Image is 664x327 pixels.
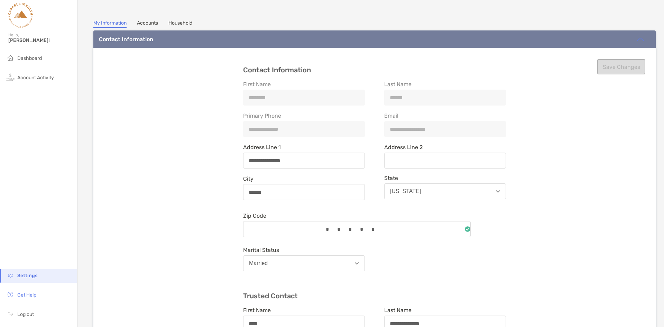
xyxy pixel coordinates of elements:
img: get-help icon [6,290,15,299]
h3: Trusted Contact [243,292,506,300]
input: First Name [243,95,365,101]
img: Zoe Logo [8,3,33,28]
input: Primary Phone [243,126,365,132]
span: Last Name [384,81,506,88]
img: input is ready icon [465,226,470,232]
span: Log out [17,311,34,317]
span: City [243,175,365,182]
input: Email [385,126,506,132]
img: Open dropdown arrow [355,262,359,265]
div: Married [249,260,268,266]
h3: Contact Information [243,66,506,74]
img: logout icon [6,310,15,318]
div: [US_STATE] [390,188,421,194]
span: Zip Code [243,212,471,219]
span: Address Line 2 [384,144,506,151]
a: My Information [93,20,127,28]
span: First Name [243,307,365,314]
span: Last Name [384,307,506,314]
input: First Name [243,321,365,327]
input: Last Name [385,95,506,101]
input: Last Name [385,321,506,327]
span: Settings [17,273,37,279]
img: settings icon [6,271,15,279]
span: Dashboard [17,55,42,61]
span: State [384,175,506,181]
span: [PERSON_NAME]! [8,37,73,43]
span: Email [384,112,506,119]
a: Household [168,20,192,28]
span: Account Activity [17,75,54,81]
input: Zip Codeinput is ready icon [243,226,465,232]
a: Accounts [137,20,158,28]
img: icon arrow [636,35,645,44]
button: Married [243,255,365,271]
input: Address Line 2 [385,158,506,164]
span: Primary Phone [243,112,365,119]
img: activity icon [6,73,15,81]
span: Address Line 1 [243,144,365,151]
input: Address Line 1 [243,158,365,164]
span: Get Help [17,292,36,298]
input: City [243,189,365,195]
img: Open dropdown arrow [496,190,500,193]
div: Contact Information [99,36,153,43]
button: [US_STATE] [384,183,506,199]
span: First Name [243,81,365,88]
span: Marital Status [243,247,365,253]
img: household icon [6,54,15,62]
